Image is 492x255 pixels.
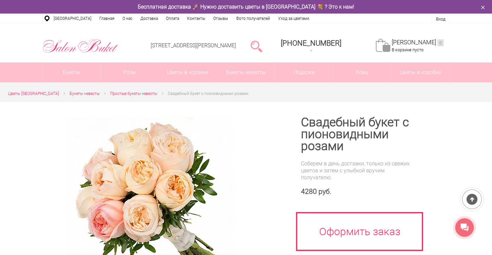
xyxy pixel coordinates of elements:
[392,47,423,52] span: В корзине пусто
[217,63,275,82] a: Букеты невесты
[275,63,333,82] a: Подарки
[162,14,183,23] a: Оплата
[391,63,449,82] a: Цветы в коробке
[110,90,157,97] a: Простые букеты невесты
[70,90,100,97] a: Букеты невесты
[37,3,455,10] div: Бесплатная доставка 🚀 Нужно доставить цветы в [GEOGRAPHIC_DATA] 💐 ? Это к нам!
[274,14,313,23] a: Уход за цветами
[281,39,341,47] span: [PHONE_NUMBER]
[168,91,248,96] span: Свадебный букет с пионовидными розами
[232,14,274,23] a: Фото получателей
[301,160,415,181] div: Соберем в день доставки, только из свежих цветов и затем с улыбкой вручим получателю.
[296,212,423,251] a: Оформить заказ
[209,14,232,23] a: Отзывы
[436,17,445,21] a: Вход
[50,14,95,23] a: [GEOGRAPHIC_DATA]
[437,39,444,46] ins: 0
[392,39,444,46] a: [PERSON_NAME]
[43,63,101,82] a: Букеты
[183,14,209,23] a: Контакты
[151,42,236,49] a: [STREET_ADDRESS][PERSON_NAME]
[301,116,415,152] h1: Свадебный букет с пионовидными розами
[277,37,345,56] a: [PHONE_NUMBER]
[301,188,415,196] div: 4280 руб.
[333,63,391,82] span: Кому
[110,91,157,96] span: Простые букеты невесты
[42,37,118,55] img: Цветы Нижний Новгород
[136,14,162,23] a: Доставка
[70,91,100,96] span: Букеты невесты
[159,63,217,82] a: Цветы в корзине
[101,63,159,82] a: Розы
[8,90,59,97] a: Цветы [GEOGRAPHIC_DATA]
[95,14,119,23] a: Главная
[119,14,136,23] a: О нас
[8,91,59,96] span: Цветы [GEOGRAPHIC_DATA]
